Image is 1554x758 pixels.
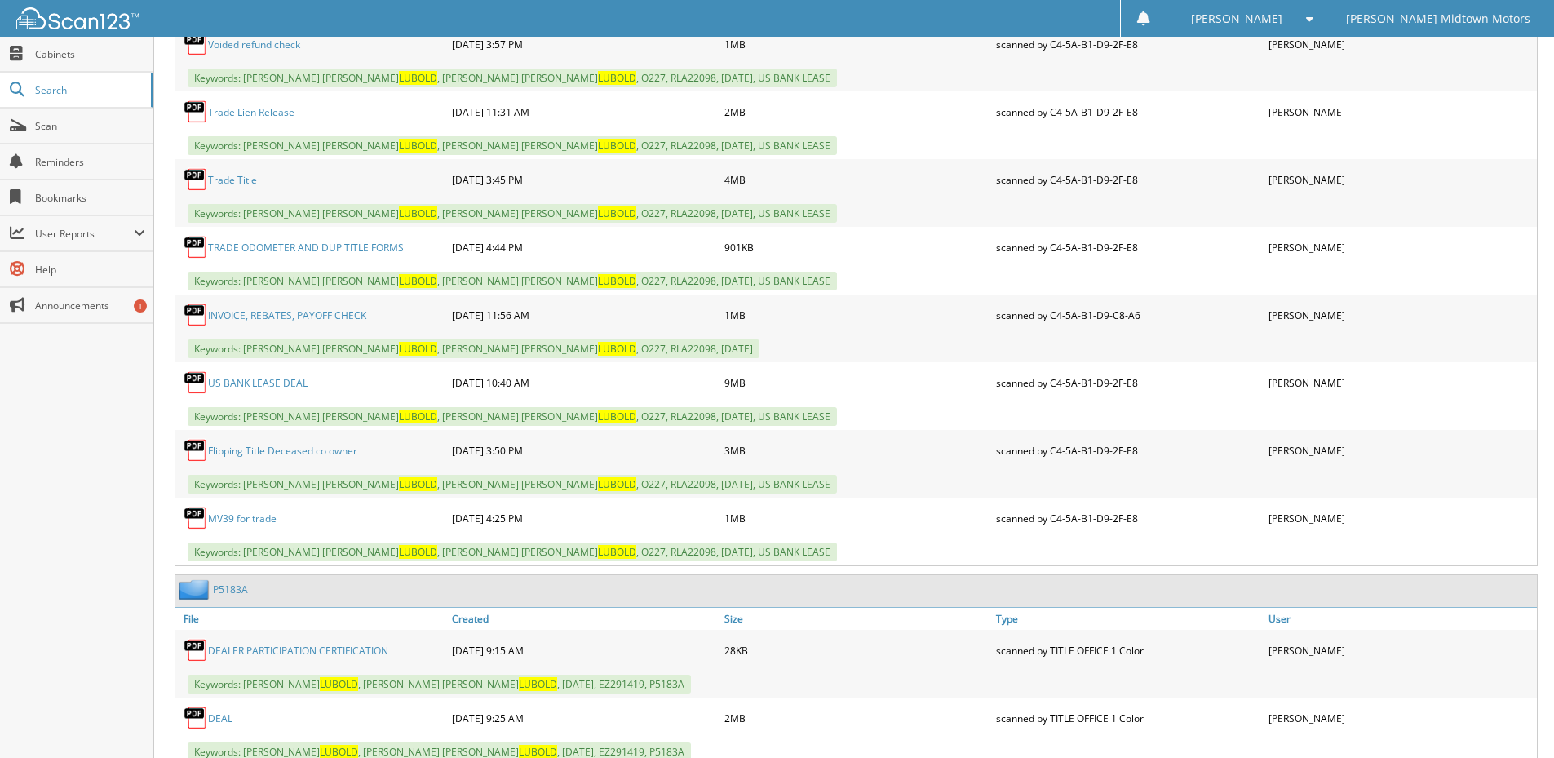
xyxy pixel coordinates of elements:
[188,204,837,223] span: Keywords: [PERSON_NAME] [PERSON_NAME] , [PERSON_NAME] [PERSON_NAME] , O227, RLA22098, [DATE], US ...
[448,502,720,534] div: [DATE] 4:25 PM
[399,477,437,491] span: LUBOLD
[208,241,404,255] a: TRADE ODOMETER AND DUP TITLE FORMS
[188,543,837,561] span: Keywords: [PERSON_NAME] [PERSON_NAME] , [PERSON_NAME] [PERSON_NAME] , O227, RLA22098, [DATE], US ...
[1264,702,1537,734] div: [PERSON_NAME]
[720,299,993,331] div: 1MB
[208,105,294,119] a: Trade Lien Release
[720,28,993,60] div: 1MB
[992,366,1264,399] div: scanned by C4-5A-B1-D9-2F-E8
[188,272,837,290] span: Keywords: [PERSON_NAME] [PERSON_NAME] , [PERSON_NAME] [PERSON_NAME] , O227, RLA22098, [DATE], US ...
[208,38,300,51] a: Voided refund check
[184,370,208,395] img: PDF.png
[35,155,145,169] span: Reminders
[598,274,636,288] span: LUBOLD
[35,227,134,241] span: User Reports
[598,71,636,85] span: LUBOLD
[208,376,308,390] a: US BANK LEASE DEAL
[188,675,691,694] span: Keywords: [PERSON_NAME] , [PERSON_NAME] [PERSON_NAME] , [DATE], EZ291419, P5183A
[188,136,837,155] span: Keywords: [PERSON_NAME] [PERSON_NAME] , [PERSON_NAME] [PERSON_NAME] , O227, RLA22098, [DATE], US ...
[35,119,145,133] span: Scan
[598,410,636,423] span: LUBOLD
[992,634,1264,667] div: scanned by TITLE OFFICE 1 Color
[134,299,147,313] div: 1
[448,366,720,399] div: [DATE] 10:40 AM
[1264,608,1537,630] a: User
[399,274,437,288] span: LUBOLD
[1264,366,1537,399] div: [PERSON_NAME]
[720,502,993,534] div: 1MB
[720,366,993,399] div: 9MB
[598,342,636,356] span: LUBOLD
[399,342,437,356] span: LUBOLD
[208,512,277,525] a: MV39 for trade
[184,32,208,56] img: PDF.png
[1264,634,1537,667] div: [PERSON_NAME]
[35,83,143,97] span: Search
[184,167,208,192] img: PDF.png
[35,263,145,277] span: Help
[598,139,636,153] span: LUBOLD
[720,163,993,196] div: 4MB
[208,711,232,725] a: DEAL
[179,579,213,600] img: folder2.png
[598,206,636,220] span: LUBOLD
[184,438,208,463] img: PDF.png
[448,702,720,734] div: [DATE] 9:25 AM
[598,477,636,491] span: LUBOLD
[720,434,993,467] div: 3MB
[992,502,1264,534] div: scanned by C4-5A-B1-D9-2F-E8
[184,506,208,530] img: PDF.png
[1264,163,1537,196] div: [PERSON_NAME]
[448,28,720,60] div: [DATE] 3:57 PM
[992,95,1264,128] div: scanned by C4-5A-B1-D9-2F-E8
[448,634,720,667] div: [DATE] 9:15 AM
[720,634,993,667] div: 28KB
[184,235,208,259] img: PDF.png
[1264,502,1537,534] div: [PERSON_NAME]
[208,173,257,187] a: Trade Title
[720,231,993,264] div: 901KB
[1472,680,1554,758] iframe: Chat Widget
[720,95,993,128] div: 2MB
[448,95,720,128] div: [DATE] 11:31 AM
[399,206,437,220] span: LUBOLD
[188,407,837,426] span: Keywords: [PERSON_NAME] [PERSON_NAME] , [PERSON_NAME] [PERSON_NAME] , O227, RLA22098, [DATE], US ...
[1346,14,1530,24] span: [PERSON_NAME] Midtown Motors
[16,7,139,29] img: scan123-logo-white.svg
[35,47,145,61] span: Cabinets
[598,545,636,559] span: LUBOLD
[35,191,145,205] span: Bookmarks
[448,163,720,196] div: [DATE] 3:45 PM
[448,434,720,467] div: [DATE] 3:50 PM
[1264,299,1537,331] div: [PERSON_NAME]
[720,608,993,630] a: Size
[208,444,357,458] a: Flipping Title Deceased co owner
[519,677,557,691] span: LUBOLD
[1264,434,1537,467] div: [PERSON_NAME]
[992,231,1264,264] div: scanned by C4-5A-B1-D9-2F-E8
[213,583,248,596] a: P5183A
[399,545,437,559] span: LUBOLD
[448,299,720,331] div: [DATE] 11:56 AM
[1264,28,1537,60] div: [PERSON_NAME]
[448,231,720,264] div: [DATE] 4:44 PM
[399,410,437,423] span: LUBOLD
[184,303,208,327] img: PDF.png
[208,644,388,658] a: DEALER PARTICIPATION CERTIFICATION
[1191,14,1282,24] span: [PERSON_NAME]
[992,434,1264,467] div: scanned by C4-5A-B1-D9-2F-E8
[720,702,993,734] div: 2MB
[992,608,1264,630] a: Type
[992,702,1264,734] div: scanned by TITLE OFFICE 1 Color
[184,100,208,124] img: PDF.png
[448,608,720,630] a: Created
[399,139,437,153] span: LUBOLD
[184,638,208,663] img: PDF.png
[188,475,837,494] span: Keywords: [PERSON_NAME] [PERSON_NAME] , [PERSON_NAME] [PERSON_NAME] , O227, RLA22098, [DATE], US ...
[1264,95,1537,128] div: [PERSON_NAME]
[399,71,437,85] span: LUBOLD
[188,69,837,87] span: Keywords: [PERSON_NAME] [PERSON_NAME] , [PERSON_NAME] [PERSON_NAME] , O227, RLA22098, [DATE], US ...
[184,706,208,730] img: PDF.png
[1264,231,1537,264] div: [PERSON_NAME]
[992,28,1264,60] div: scanned by C4-5A-B1-D9-2F-E8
